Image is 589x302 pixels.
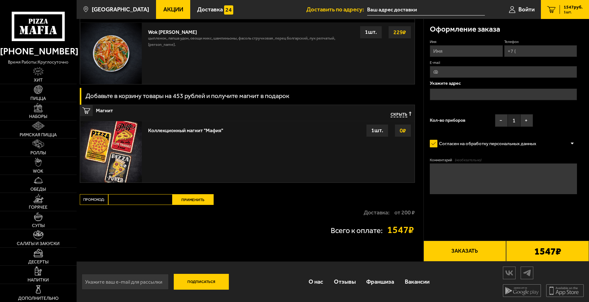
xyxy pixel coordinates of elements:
[391,112,411,117] button: Скрыть
[430,138,542,150] label: Согласен на обработку персональных данных
[80,121,415,182] a: Коллекционный магнит "Мафия"0₽1шт.
[508,114,520,127] span: 1
[495,114,508,127] button: −
[430,39,503,44] label: Имя
[33,169,43,174] span: WOK
[304,272,329,292] a: О нас
[29,114,47,119] span: Наборы
[503,267,515,278] img: vk
[224,5,233,15] img: 15daf4d41897b9f0e9f617042186c801.svg
[174,274,229,290] button: Подписаться
[430,45,503,57] input: Имя
[172,194,214,205] button: Применить
[367,4,485,15] input: Ваш адрес доставки
[148,26,354,35] div: Wok [PERSON_NAME]
[20,133,57,137] span: Римская пицца
[398,125,408,137] strong: 0 ₽
[306,7,367,13] span: Доставить по адресу:
[30,187,46,192] span: Обеды
[430,81,577,86] p: Укажите адрес
[148,124,223,133] div: Коллекционный магнит "Мафия"
[564,10,583,14] span: 1 шт.
[564,5,583,9] span: 1547 руб.
[504,39,577,44] label: Телефон
[366,124,388,137] div: 1 шт.
[197,7,223,13] span: Доставка
[80,194,108,205] label: Промокод:
[329,272,361,292] a: Отзывы
[430,66,577,78] input: @
[148,35,354,51] p: цыпленок, лапша удон, овощи микс, шампиньоны, фасоль стручковая , перец болгарский, лук репчатый,...
[85,93,289,99] h3: Добавьте в корзину товары на 453 рублей и получите магнит в подарок
[82,274,169,290] input: Укажите ваш e-mail для рассылки
[80,22,415,84] a: Wok [PERSON_NAME]цыпленок, лапша удон, овощи микс, шампиньоны, фасоль стручковая , перец болгарск...
[430,60,577,65] label: E-mail
[521,267,533,278] img: tg
[364,210,390,215] p: Доставка:
[387,225,415,235] strong: 1547 ₽
[34,78,43,83] span: Хит
[430,157,577,163] label: Комментарий
[17,242,60,246] span: Салаты и закуски
[394,210,415,215] strong: от 200 ₽
[92,7,149,13] span: [GEOGRAPHIC_DATA]
[430,118,465,123] span: Кол-во приборов
[391,112,407,117] span: Скрыть
[392,26,408,38] strong: 229 ₽
[96,105,297,113] span: Магнит
[32,224,45,228] span: Супы
[30,96,46,101] span: Пицца
[28,260,48,264] span: Десерты
[518,7,535,13] span: Войти
[28,278,49,282] span: Напитки
[331,227,383,234] p: Всего к оплате:
[520,114,533,127] button: +
[504,45,577,57] input: +7 (
[18,296,59,301] span: Дополнительно
[163,7,183,13] span: Акции
[423,241,506,262] button: Заказать
[430,25,500,33] h3: Оформление заказа
[534,246,561,256] b: 1547 ₽
[455,157,481,163] span: (необязательно)
[29,205,47,210] span: Горячее
[361,272,399,292] a: Франшиза
[30,151,46,155] span: Роллы
[360,26,382,39] div: 1 шт.
[399,272,435,292] a: Вакансии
